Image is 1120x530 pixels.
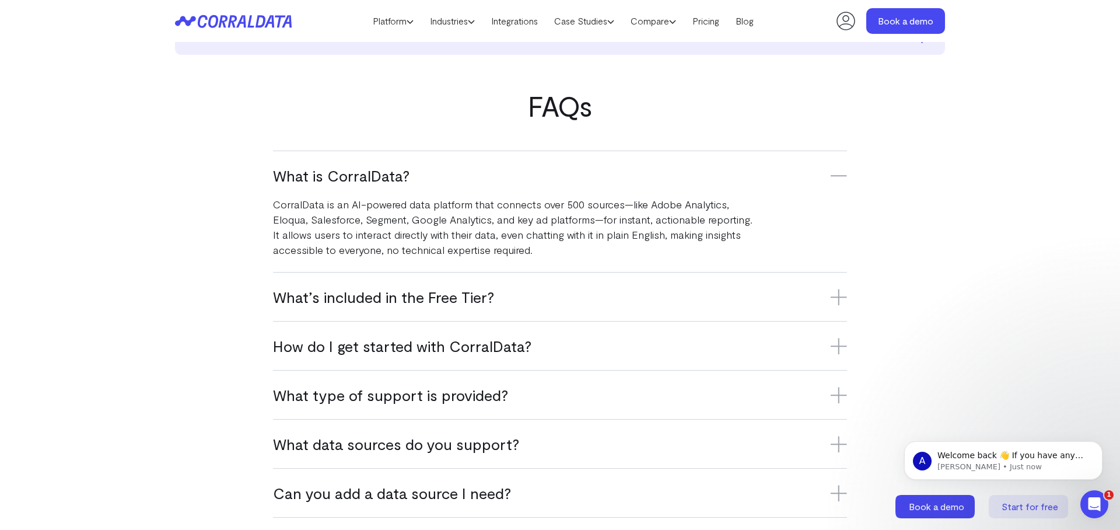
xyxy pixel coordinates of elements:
a: Integrations [483,12,546,30]
span: 1 [1104,490,1114,500]
span: Book a demo [909,501,964,512]
h3: What’s included in the Free Tier? [273,287,847,306]
iframe: Intercom live chat [1080,490,1108,518]
a: Platform [365,12,422,30]
h3: What is CorralData? [273,166,847,185]
p: CorralData is an AI-powered data platform that connects over 500 sources—like Adobe Analytics, El... [273,197,754,257]
a: Pricing [684,12,727,30]
a: Book a demo [866,8,945,34]
iframe: Intercom notifications message [887,417,1120,498]
a: Book a demo [895,495,977,518]
h3: What type of support is provided? [273,385,847,405]
h3: How do I get started with CorralData? [273,336,847,355]
a: Start for free [989,495,1070,518]
h3: What data sources do you support? [273,434,847,454]
a: Blog [727,12,762,30]
a: Compare [622,12,684,30]
h2: FAQs [175,90,945,121]
a: Industries [422,12,483,30]
a: Case Studies [546,12,622,30]
span: Start for free [1002,501,1058,512]
h3: Can you add a data source I need? [273,483,847,503]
